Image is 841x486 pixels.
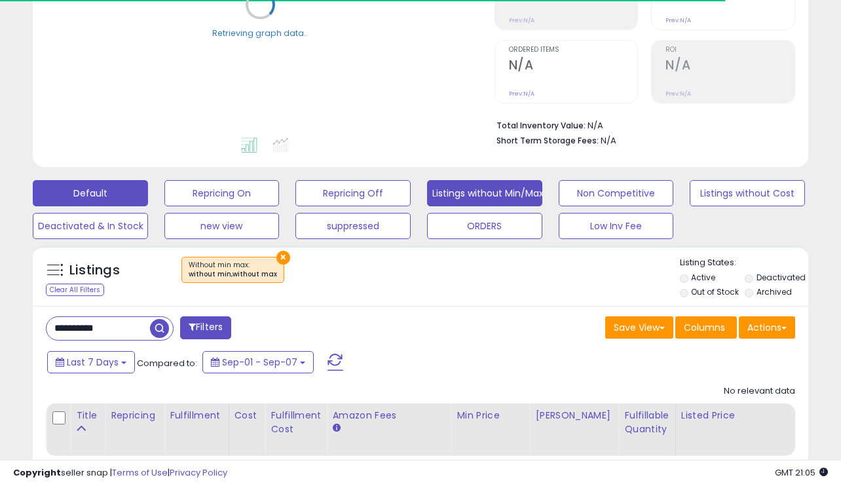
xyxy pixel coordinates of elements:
div: seller snap | | [13,467,227,479]
strong: Copyright [13,466,61,479]
label: Active [691,272,715,283]
button: Last 7 Days [47,351,135,373]
div: Clear All Filters [46,284,104,296]
button: Repricing On [164,180,280,206]
div: Fulfillable Quantity [624,409,669,436]
button: Listings without Min/Max [427,180,542,206]
div: Fulfillment Cost [271,409,321,436]
span: 2025-09-15 21:05 GMT [775,466,828,479]
div: [PERSON_NAME] [535,409,613,422]
label: Out of Stock [691,286,739,297]
small: Prev: N/A [665,16,691,24]
span: Without min max : [189,260,277,280]
small: Prev: N/A [509,90,534,98]
button: Non Competitive [559,180,674,206]
button: ORDERS [427,213,542,239]
label: Deactivated [757,272,806,283]
button: Deactivated & In Stock [33,213,148,239]
span: N/A [601,134,616,147]
button: new view [164,213,280,239]
div: No relevant data [724,385,795,398]
div: Repricing [111,409,159,422]
label: Archived [757,286,792,297]
b: Total Inventory Value: [496,120,586,131]
button: × [276,251,290,265]
p: Listing States: [680,257,809,269]
button: Repricing Off [295,180,411,206]
div: Fulfillment [170,409,223,422]
h2: N/A [509,58,638,75]
button: Columns [675,316,737,339]
div: without min,without max [189,270,277,279]
button: Save View [605,316,673,339]
div: Min Price [457,409,524,422]
button: Low Inv Fee [559,213,674,239]
li: N/A [496,117,785,132]
span: Ordered Items [509,47,638,54]
button: Listings without Cost [690,180,805,206]
b: Short Term Storage Fees: [496,135,599,146]
a: Terms of Use [112,466,168,479]
a: Privacy Policy [170,466,227,479]
h5: Listings [69,261,120,280]
button: Default [33,180,148,206]
small: Prev: N/A [509,16,534,24]
div: Cost [234,409,260,422]
small: Prev: N/A [665,90,691,98]
div: Listed Price [681,409,794,422]
small: Amazon Fees. [332,422,340,434]
button: Sep-01 - Sep-07 [202,351,314,373]
div: Retrieving graph data.. [212,27,308,39]
button: Actions [739,316,795,339]
span: ROI [665,47,794,54]
span: Last 7 Days [67,356,119,369]
span: Columns [684,321,725,334]
div: Title [76,409,100,422]
h2: N/A [665,58,794,75]
button: suppressed [295,213,411,239]
button: Filters [180,316,231,339]
span: Compared to: [137,357,197,369]
div: Amazon Fees [332,409,445,422]
span: Sep-01 - Sep-07 [222,356,297,369]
